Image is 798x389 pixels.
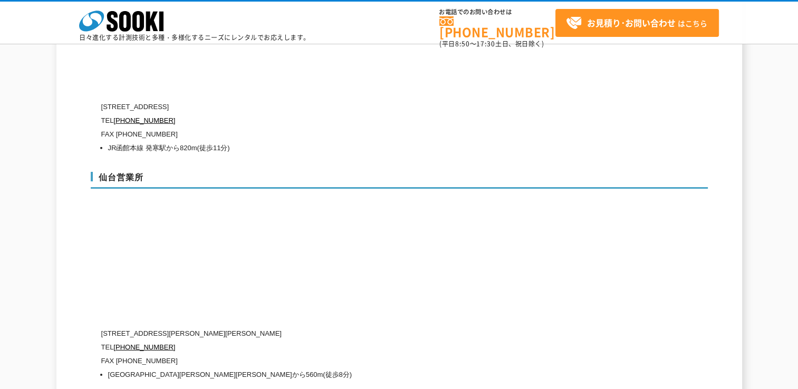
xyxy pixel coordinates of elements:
span: はこちら [566,15,707,31]
p: FAX [PHONE_NUMBER] [101,354,608,368]
p: [STREET_ADDRESS] [101,100,608,114]
span: 17:30 [476,39,495,48]
strong: お見積り･お問い合わせ [587,16,676,29]
a: [PHONE_NUMBER] [113,343,175,351]
span: (平日 ～ 土日、祝日除く) [439,39,544,48]
p: FAX [PHONE_NUMBER] [101,128,608,141]
li: JR函館本線 発寒駅から820m(徒歩11分) [108,141,608,155]
p: TEL [101,114,608,128]
span: お電話でのお問い合わせは [439,9,555,15]
p: [STREET_ADDRESS][PERSON_NAME][PERSON_NAME] [101,327,608,341]
p: 日々進化する計測技術と多種・多様化するニーズにレンタルでお応えします。 [79,34,310,41]
a: [PHONE_NUMBER] [439,16,555,38]
p: TEL [101,341,608,354]
li: [GEOGRAPHIC_DATA][PERSON_NAME][PERSON_NAME]から560m(徒歩8分) [108,368,608,382]
h3: 仙台営業所 [91,172,708,189]
a: お見積り･お問い合わせはこちら [555,9,719,37]
span: 8:50 [455,39,470,48]
a: [PHONE_NUMBER] [113,116,175,124]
